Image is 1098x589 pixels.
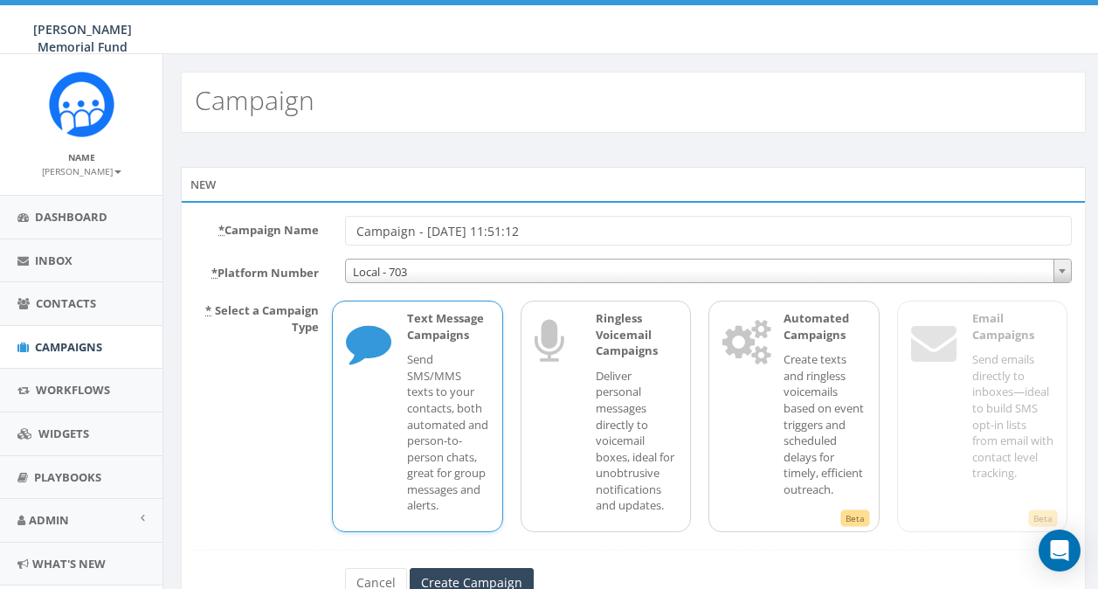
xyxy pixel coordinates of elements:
span: Contacts [36,295,96,311]
span: Admin [29,512,69,528]
span: Playbooks [34,469,101,485]
span: Widgets [38,426,89,441]
label: Platform Number [182,259,332,281]
span: Select a Campaign Type [215,302,319,335]
a: [PERSON_NAME] [42,163,121,178]
abbr: required [218,222,224,238]
p: Send SMS/MMS texts to your contacts, both automated and person-to-person chats, great for group m... [407,351,488,514]
span: Campaigns [35,339,102,355]
label: Campaign Name [182,216,332,239]
p: Text Message Campaigns [407,310,488,343]
p: Automated Campaigns [784,310,865,343]
span: Beta [840,509,870,527]
span: Local - 703 [346,260,1071,284]
span: Beta [1028,509,1058,527]
p: Deliver personal messages directly to voicemail boxes, ideal for unobtrusive notifications and up... [596,368,677,514]
span: [PERSON_NAME] Memorial Fund [33,21,132,55]
span: Dashboard [35,209,107,225]
input: Enter Campaign Name [345,216,1072,246]
span: Workflows [36,382,110,398]
div: New [181,167,1086,202]
img: Rally_Corp_Icon.png [49,72,114,137]
span: Local - 703 [345,259,1072,283]
span: What's New [32,556,106,572]
small: [PERSON_NAME] [42,165,121,177]
h2: Campaign [195,86,314,114]
abbr: required [211,265,218,281]
small: Name [68,151,95,163]
p: Create texts and ringless voicemails based on event triggers and scheduled delays for timely, eff... [784,351,865,497]
div: Open Intercom Messenger [1039,530,1081,572]
p: Ringless Voicemail Campaigns [596,310,677,359]
span: Inbox [35,253,73,268]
